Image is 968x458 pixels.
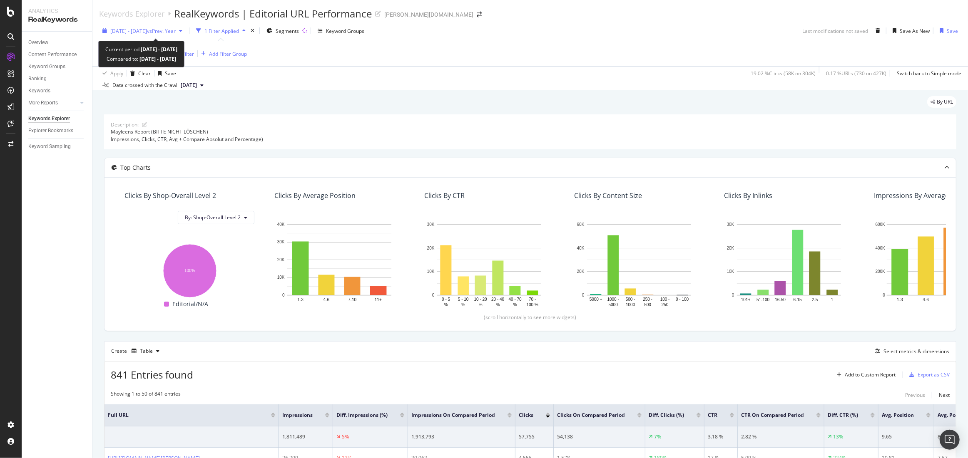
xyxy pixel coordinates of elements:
text: 0 - 5 [442,297,450,302]
text: 30K [727,222,734,227]
button: Export as CSV [906,368,950,381]
div: Data crossed with the Crawl [112,82,177,89]
button: By: Shop-Overall Level 2 [178,211,254,224]
div: Add to Custom Report [845,372,896,377]
text: 0 [883,293,885,297]
text: 20K [727,246,734,250]
div: Ranking [28,74,47,83]
text: 5000 [609,302,618,307]
text: 100 % [527,302,538,307]
div: Select metrics & dimensions [883,348,949,355]
button: [DATE] [177,80,207,90]
div: Clicks By Inlinks [724,191,772,200]
button: [DATE] - [DATE]vsPrev. Year [99,24,186,37]
a: Keyword Groups [28,62,86,71]
text: 40K [577,246,585,250]
div: More Reports [28,99,58,107]
span: By URL [937,99,953,104]
div: Save As New [900,27,930,35]
b: [DATE] - [DATE] [138,55,176,62]
text: 101+ [741,297,751,302]
button: Apply [99,67,123,80]
text: 10K [277,275,285,280]
div: 0.17 % URLs ( 730 on 427K ) [826,70,886,77]
a: Overview [28,38,86,47]
div: Mayleens Report (BITTE NICHT LÖSCHEN) Impressions, Clicks, CTR, Avg + Compare Absolut and Percent... [111,128,950,142]
text: 500 - [626,297,635,302]
div: Keyword Groups [28,62,65,71]
text: % [461,302,465,307]
div: 54,138 [557,433,642,441]
text: 70 - [529,297,536,302]
text: 1-3 [897,297,903,302]
div: Apply [110,70,123,77]
span: Segments [276,27,299,35]
text: 250 [662,302,669,307]
div: Keywords Explorer [28,114,70,123]
text: 0 - 100 [676,297,689,302]
b: [DATE] - [DATE] [141,46,177,53]
text: 0 [282,293,285,297]
span: [DATE] - [DATE] [110,27,147,35]
a: Content Performance [28,50,86,59]
button: Save [154,67,176,80]
svg: A chart. [124,240,254,299]
button: Select metrics & dimensions [872,346,949,356]
a: Keywords Explorer [99,9,164,18]
text: 6-15 [794,297,802,302]
button: Keyword Groups [314,24,368,37]
span: Clicks On Compared Period [557,411,625,419]
div: RealKeywords [28,15,85,25]
text: 5000 + [590,297,602,302]
span: 841 Entries found [111,368,193,381]
button: Switch back to Simple mode [893,67,961,80]
text: 1 [831,297,834,302]
a: Ranking [28,74,86,83]
div: 57,755 [519,433,550,441]
div: Save [165,70,176,77]
text: 30K [427,222,435,227]
text: 16-50 [775,297,786,302]
text: 500 [644,302,651,307]
svg: A chart. [724,220,854,309]
div: Current period: [105,45,177,54]
div: times [249,27,256,35]
div: 9.65 [882,433,931,441]
div: Clicks By CTR [424,191,465,200]
span: Avg. Position [882,411,914,419]
button: Save As New [889,24,930,37]
div: Top Charts [120,163,151,172]
div: (scroll horizontally to see more widgets) [114,314,946,321]
text: 11+ [375,297,382,302]
text: 0 [432,293,435,297]
text: 20K [427,246,435,250]
span: Impressions On Compared Period [411,411,495,419]
text: % [444,302,448,307]
a: Keyword Sampling [28,142,86,151]
span: CTR [708,411,717,419]
svg: A chart. [574,220,704,309]
div: Description: [111,121,139,128]
button: Clear [127,67,151,80]
text: 1000 [626,302,635,307]
div: legacy label [927,96,956,108]
text: % [513,302,517,307]
text: 250 - [643,297,652,302]
span: Editorial/N/A [172,299,208,309]
div: Open Intercom Messenger [940,430,960,450]
span: Full URL [108,411,259,419]
svg: A chart. [424,220,554,309]
div: Explorer Bookmarks [28,126,73,135]
div: RealKeywords | Editorial URL Performance [174,7,372,21]
text: 2-5 [812,297,818,302]
text: 4-6 [323,297,330,302]
text: 7-10 [348,297,356,302]
text: 4-6 [923,297,929,302]
svg: A chart. [274,220,404,309]
span: CTR On Compared Period [741,411,804,419]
